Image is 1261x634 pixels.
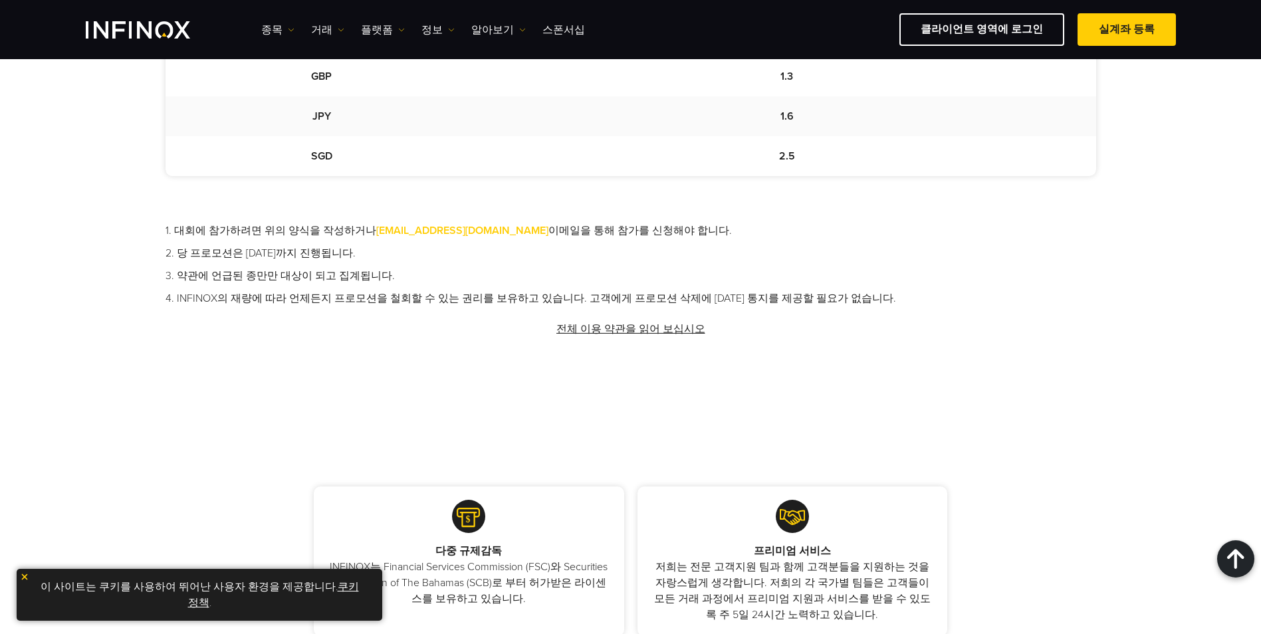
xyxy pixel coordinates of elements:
[754,544,831,558] strong: 프리미엄 서비스
[478,56,1095,96] td: 1.3
[542,22,585,38] a: 스폰서십
[1078,13,1176,46] a: 실계좌 등록
[20,572,29,581] img: yellow close icon
[166,223,1096,239] li: 1. 대회에 참가하려면 위의 양식을 작성하거나 이메일을 통해 참가를 신청해야 합니다.
[555,313,707,346] a: 전체 이용 약관을 읽어 보십시오
[166,290,1096,306] li: 4. INFINOX의 재량에 따라 언제든지 프로모션을 철회할 수 있는 권리를 보유하고 있습니다. 고객에게 프로모션 삭제에 [DATE] 통지를 제공할 필요가 없습니다.
[478,136,1095,176] td: 2.5
[166,96,479,136] td: JPY
[86,21,221,39] a: INFINOX Logo
[651,559,935,623] p: 저희는 전문 고객지원 팀과 함께 고객분들을 지원하는 것을 자랑스럽게 생각합니다. 저희의 각 국가별 팀들은 고객들이 모든 거래 과정에서 프리미엄 지원과 서비스를 받을 수 있도록...
[23,576,376,614] p: 이 사이트는 쿠키를 사용하여 뛰어난 사용자 환경을 제공합니다. .
[166,245,1096,261] li: 2. 당 프로모션은 [DATE]까지 진행됩니다.
[166,268,1096,284] li: 3. 약관에 언급된 종만만 대상이 되고 집계됩니다.
[421,22,455,38] a: 정보
[471,22,526,38] a: 알아보기
[376,224,548,237] a: [EMAIL_ADDRESS][DOMAIN_NAME]
[311,22,344,38] a: 거래
[435,544,502,558] strong: 다중 규제감독
[361,22,405,38] a: 플랫폼
[261,22,294,38] a: 종목
[899,13,1064,46] a: 클라이언트 영역에 로그인
[478,96,1095,136] td: 1.6
[327,559,611,607] p: INFINOX는 Financial Services Commission (FSC)와 Securities Commission of The Bahamas (SCB)로 부터 허가받은...
[166,136,479,176] td: SGD
[166,56,479,96] td: GBP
